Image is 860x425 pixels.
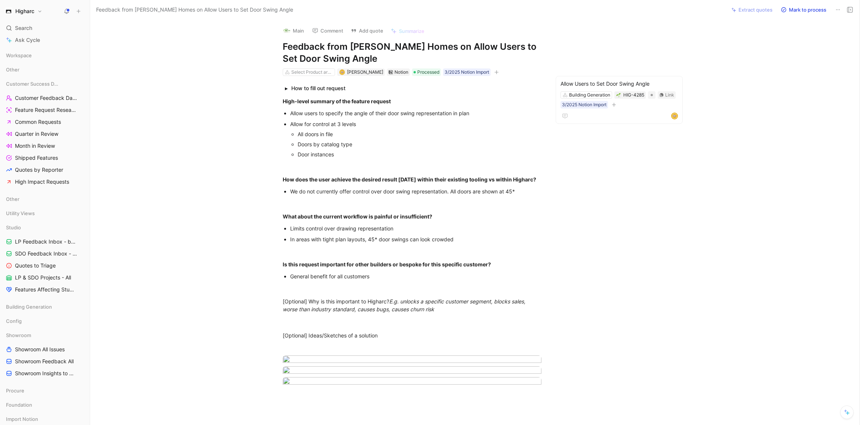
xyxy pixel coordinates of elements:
span: Other [6,195,19,203]
span: Quarter in Review [15,130,58,138]
h1: Feedback from [PERSON_NAME] Homes on Allow Users to Set Door Swing Angle [283,41,541,65]
span: Showroom All Issues [15,346,65,353]
a: Common Requests [3,116,87,128]
span: Procure [6,387,24,394]
div: Procure [3,385,87,398]
strong: What about the current workflow is painful or insufficient? [283,213,432,220]
div: Link [665,91,674,99]
button: Summarize [387,26,428,36]
span: Quotes by Reporter [15,166,63,174]
button: logoMain [280,25,307,36]
span: LP & SDO Projects - All [15,274,71,281]
div: Config [3,315,87,327]
img: Higharc [5,7,12,15]
a: Features Affecting Studio [3,284,87,295]
a: Quotes to Triage [3,260,87,271]
div: Other [3,64,87,77]
div: Utility Views [3,208,87,221]
em: E.g. unlocks a specific customer segment, blocks sales, worse than industry standard, causes bugs... [283,298,527,312]
span: Utility Views [6,210,35,217]
img: avatar [340,70,344,74]
div: Foundation [3,399,87,413]
a: Showroom Feedback All [3,356,87,367]
a: High Impact Requests [3,176,87,187]
div: Building Generation [569,91,610,99]
div: Customer Success Dashboards [3,78,87,89]
span: SDO Feedback Inbox - by Type [15,250,78,257]
button: 🌱 [616,92,621,98]
strong: Is this request important for other builders or bespoke for this specific customer? [283,261,491,267]
div: Import Notion [3,413,87,425]
img: 🌱 [616,93,621,97]
div: All doors in file [298,130,541,138]
a: Shipped Features [3,152,87,163]
span: Common Requests [15,118,61,126]
a: Quotes by Reporter [3,164,87,175]
span: Processed [417,68,439,76]
div: StudioLP Feedback Inbox - by TypeSDO Feedback Inbox - by TypeQuotes to TriageLP & SDO Projects - ... [3,222,87,295]
div: Studio [3,222,87,233]
span: High Impact Requests [15,178,69,186]
strong: High-level summary of the feature request [283,98,391,104]
div: ShowroomShowroom All IssuesShowroom Feedback AllShowroom Insights to Link [3,330,87,379]
span: [PERSON_NAME] [347,69,383,75]
a: SDO Feedback Inbox - by Type [3,248,87,259]
div: Other [3,193,87,205]
div: Door instances [298,150,541,158]
a: LP Feedback Inbox - by Type [3,236,87,247]
div: [Optional] Ideas/Sketches of a solution [283,331,541,339]
div: General benefit for all customers [290,272,541,280]
div: Building Generation [3,301,87,312]
div: Limits control over drawing representation [290,224,541,232]
h1: Higharc [15,8,34,15]
a: LP & SDO Projects - All [3,272,87,283]
span: Showroom [6,331,31,339]
a: Quarter in Review [3,128,87,140]
div: We do not currently offer control over door swing representation. All doors are shown at 45* [290,187,541,195]
div: Procure [3,385,87,396]
span: Search [15,24,32,33]
img: avatar [672,113,677,119]
span: Customer Feedback Dashboard [15,94,78,102]
summary: How to fill out request [291,84,541,92]
span: Month in Review [15,142,55,150]
span: Studio [6,224,21,231]
button: Extract quotes [728,4,776,15]
div: Other [3,193,87,207]
div: Allow for control at 3 levels [290,120,541,128]
span: Workspace [6,52,32,59]
a: Feature Request Research [3,104,87,116]
a: Month in Review [3,140,87,152]
button: HigharcHigharc [3,6,44,16]
div: Config [3,315,87,329]
div: Workspace [3,50,87,61]
a: Showroom All Issues [3,344,87,355]
div: 3/2025 Notion Import [562,101,606,108]
div: 3/2025 Notion Import [445,68,489,76]
div: Utility Views [3,208,87,219]
span: LP Feedback Inbox - by Type [15,238,77,245]
div: [Optional] Why is this important to Higharc? [283,297,541,313]
div: Foundation [3,399,87,410]
span: Building Generation [6,303,52,311]
span: Quotes to Triage [15,262,56,269]
div: Select Product areas [291,68,333,76]
span: Shipped Features [15,154,58,162]
div: Showroom [3,330,87,341]
div: Building Generation [3,301,87,315]
div: Search [3,22,87,34]
span: Showroom Feedback All [15,358,74,365]
img: logo [283,27,291,34]
div: Other [3,64,87,75]
button: Add quote [347,25,387,36]
div: Doors by catalog type [298,140,541,148]
span: Ask Cycle [15,36,40,45]
span: Customer Success Dashboards [6,80,59,88]
div: In areas with tight plan layouts, 45* door swings can look crowded [290,235,541,243]
div: HIG-4285 [623,91,644,99]
div: Customer Success DashboardsCustomer Feedback DashboardFeature Request ResearchCommon RequestsQuar... [3,78,87,187]
span: Config [6,317,22,325]
div: Allow Users to Set Door Swing Angle [560,79,678,88]
div: Allow users to specify the angle of their door swing representation in plan [290,109,541,117]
